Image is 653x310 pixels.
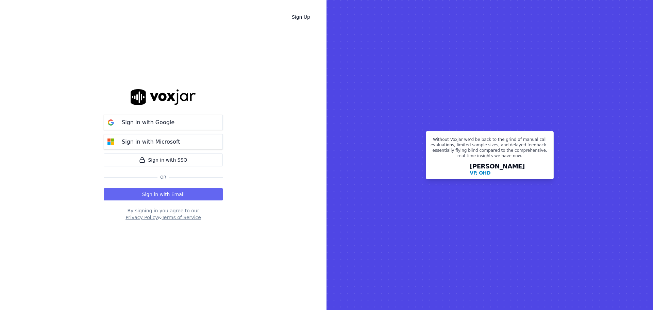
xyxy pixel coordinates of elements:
span: Or [157,175,169,180]
p: Sign in with Microsoft [122,138,180,146]
img: microsoft Sign in button [104,135,118,149]
p: Sign in with Google [122,118,174,127]
button: Sign in with Google [104,115,223,130]
img: google Sign in button [104,116,118,129]
div: By signing in you agree to our & [104,207,223,221]
button: Sign in with Microsoft [104,134,223,149]
p: Without Voxjar we’d be back to the grind of manual call evaluations, limited sample sizes, and de... [430,137,549,161]
a: Sign Up [286,11,316,23]
img: logo [131,89,196,105]
div: [PERSON_NAME] [470,163,525,176]
p: VP, OHD [470,169,490,176]
a: Sign in with SSO [104,153,223,166]
button: Terms of Service [162,214,201,221]
button: Privacy Policy [125,214,158,221]
button: Sign in with Email [104,188,223,200]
